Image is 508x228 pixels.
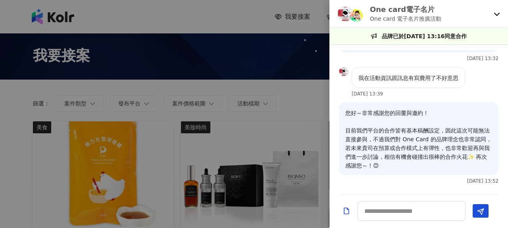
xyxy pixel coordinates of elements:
p: [DATE] 13:52 [467,178,498,184]
p: [DATE] 13:39 [352,91,383,97]
p: One card 電子名片推廣活動 [370,14,441,23]
p: 品牌已於[DATE] 13:16同意合作 [382,32,467,41]
button: Add a file [343,204,350,218]
p: 您好～非常感謝您的回覆與邀約！ 目前我們平台的合作皆有基本稿酬設定，因此這次可能無法直接參與，不過我們對 One Card 的品牌理念也非常認同，若未來貴司在預算或合作模式上有彈性，也非常歡迎再... [345,109,492,170]
p: One card電子名片 [370,4,441,14]
img: KOL Avatar [337,6,353,22]
img: KOL Avatar [350,9,363,22]
p: [DATE] 13:32 [467,56,498,61]
button: Send [473,204,489,218]
p: 我在活動資訊跟訊息有寫費用了不好意思 [358,74,458,82]
img: KOL Avatar [339,67,348,76]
